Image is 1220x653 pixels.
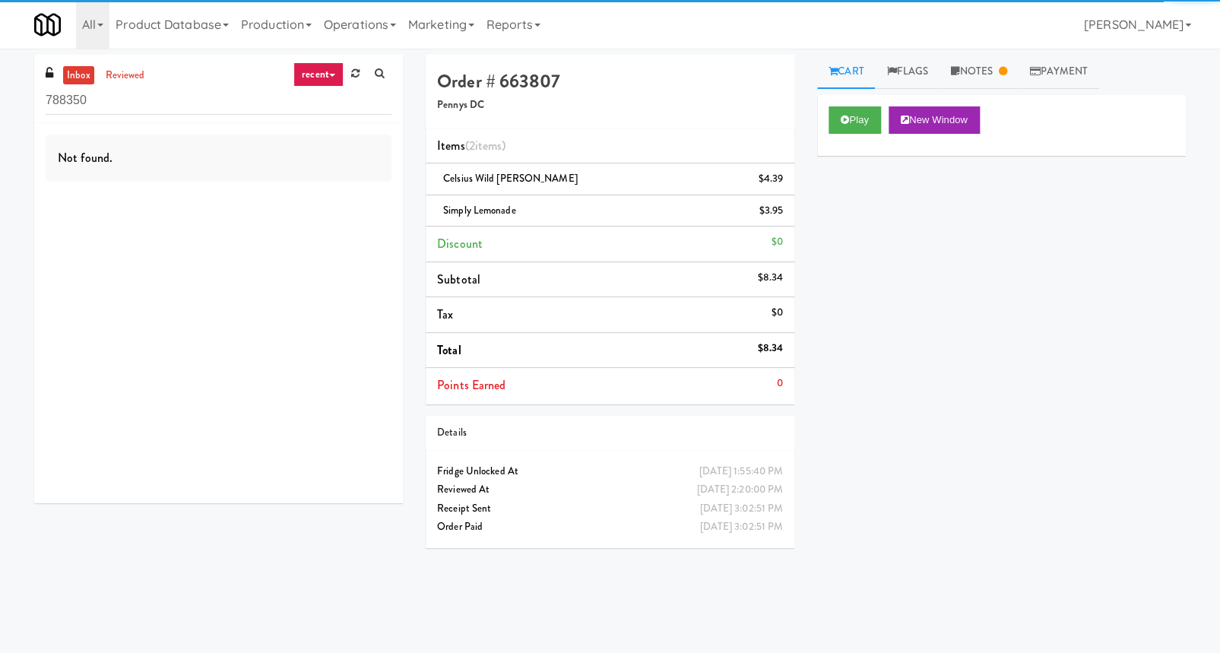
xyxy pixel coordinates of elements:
[437,71,783,91] h4: Order # 663807
[437,341,461,359] span: Total
[34,11,61,38] img: Micromart
[757,339,783,358] div: $8.34
[889,106,980,134] button: New Window
[1019,55,1099,89] a: Payment
[940,55,1019,89] a: Notes
[437,137,505,154] span: Items
[699,462,783,481] div: [DATE] 1:55:40 PM
[63,66,94,85] a: inbox
[437,462,783,481] div: Fridge Unlocked At
[58,149,112,166] span: Not found.
[817,55,876,89] a: Cart
[102,66,149,85] a: reviewed
[475,137,502,154] ng-pluralize: items
[437,376,505,394] span: Points Earned
[757,268,783,287] div: $8.34
[437,423,783,442] div: Details
[443,203,516,217] span: Simply Lemonade
[437,235,483,252] span: Discount
[772,303,783,322] div: $0
[443,171,578,185] span: Celsius Wild [PERSON_NAME]
[777,374,783,393] div: 0
[696,480,783,499] div: [DATE] 2:20:00 PM
[758,170,783,189] div: $4.39
[437,306,453,323] span: Tax
[875,55,940,89] a: Flags
[772,233,783,252] div: $0
[437,100,783,111] h5: Pennys DC
[46,87,391,115] input: Search vision orders
[437,480,783,499] div: Reviewed At
[464,137,505,154] span: (2 )
[759,201,783,220] div: $3.95
[699,499,783,518] div: [DATE] 3:02:51 PM
[699,518,783,537] div: [DATE] 3:02:51 PM
[293,62,344,87] a: recent
[437,271,480,288] span: Subtotal
[437,499,783,518] div: Receipt Sent
[829,106,881,134] button: Play
[437,518,783,537] div: Order Paid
